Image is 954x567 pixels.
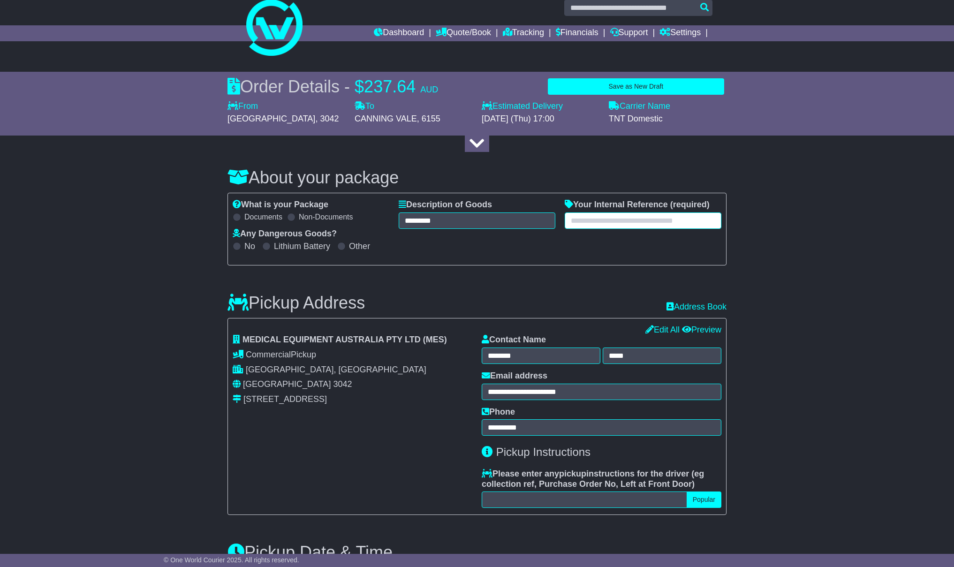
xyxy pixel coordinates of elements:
label: Non-Documents [299,212,353,221]
span: $ [355,77,364,96]
a: Dashboard [374,25,424,41]
label: No [244,242,255,252]
label: Description of Goods [399,200,492,210]
span: [GEOGRAPHIC_DATA], [GEOGRAPHIC_DATA] [246,365,426,374]
span: © One World Courier 2025. All rights reserved. [164,556,299,564]
div: Order Details - [227,76,438,97]
span: [GEOGRAPHIC_DATA] [243,379,331,389]
label: Please enter any instructions for the driver ( ) [482,469,721,489]
label: Email address [482,371,547,381]
label: Lithium Battery [274,242,330,252]
a: Financials [556,25,598,41]
label: Other [349,242,370,252]
label: Estimated Delivery [482,101,599,112]
label: Phone [482,407,515,417]
div: [DATE] (Thu) 17:00 [482,114,599,124]
label: Any Dangerous Goods? [233,229,337,239]
span: eg collection ref, Purchase Order No, Left at Front Door [482,469,704,489]
label: To [355,101,374,112]
span: , 3042 [315,114,339,123]
span: [GEOGRAPHIC_DATA] [227,114,315,123]
label: Contact Name [482,335,546,345]
button: Save as New Draft [548,78,724,95]
a: Support [610,25,648,41]
h3: Pickup Address [227,294,365,312]
div: Pickup [233,350,472,360]
span: Commercial [246,350,291,359]
a: Tracking [503,25,544,41]
h3: About your package [227,168,727,187]
div: [STREET_ADDRESS] [243,394,327,405]
button: Popular [687,491,721,508]
span: AUD [420,85,438,94]
label: What is your Package [233,200,328,210]
label: Carrier Name [609,101,670,112]
label: Your Internal Reference (required) [565,200,710,210]
span: CANNING VALE [355,114,417,123]
a: Quote/Book [436,25,491,41]
a: Settings [659,25,701,41]
span: Pickup Instructions [496,446,591,458]
span: MEDICAL EQUIPMENT AUSTRALIA PTY LTD (MES) [242,335,447,344]
span: pickup [559,469,586,478]
a: Edit All [645,325,680,334]
span: , 6155 [417,114,440,123]
span: 3042 [333,379,352,389]
label: Documents [244,212,282,221]
h3: Pickup Date & Time [227,543,727,562]
a: Preview [682,325,721,334]
span: 237.64 [364,77,416,96]
div: TNT Domestic [609,114,727,124]
label: From [227,101,258,112]
a: Address Book [666,302,727,312]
